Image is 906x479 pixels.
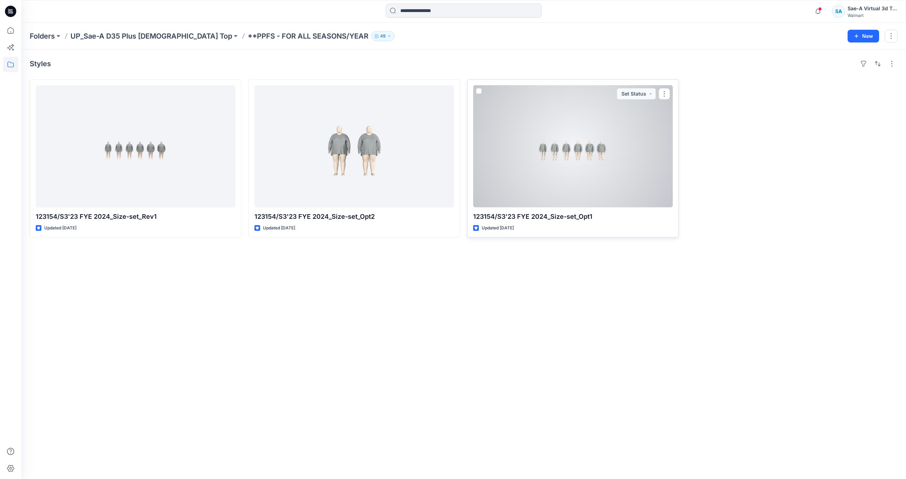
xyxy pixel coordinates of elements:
button: 49 [371,31,395,41]
a: 123154/S3'23 FYE 2024_Size-set_Rev1 [36,85,235,207]
a: 123154/S3'23 FYE 2024_Size-set_Opt2 [254,85,454,207]
a: 123154/S3'23 FYE 2024_Size-set_Opt1 [473,85,673,207]
p: Updated [DATE] [44,224,76,232]
p: 123154/S3'23 FYE 2024_Size-set_Opt1 [473,212,673,222]
div: Walmart [848,13,897,18]
p: 123154/S3'23 FYE 2024_Size-set_Rev1 [36,212,235,222]
div: Sae-A Virtual 3d Team [848,4,897,13]
div: SA [832,5,845,18]
p: Updated [DATE] [482,224,514,232]
a: Folders [30,31,55,41]
p: 123154/S3'23 FYE 2024_Size-set_Opt2 [254,212,454,222]
button: New [848,30,879,42]
a: UP_Sae-A D35 Plus [DEMOGRAPHIC_DATA] Top [70,31,232,41]
h4: Styles [30,59,51,68]
p: **PPFS - FOR ALL SEASONS/YEAR [248,31,368,41]
p: Updated [DATE] [263,224,295,232]
p: 49 [380,32,386,40]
